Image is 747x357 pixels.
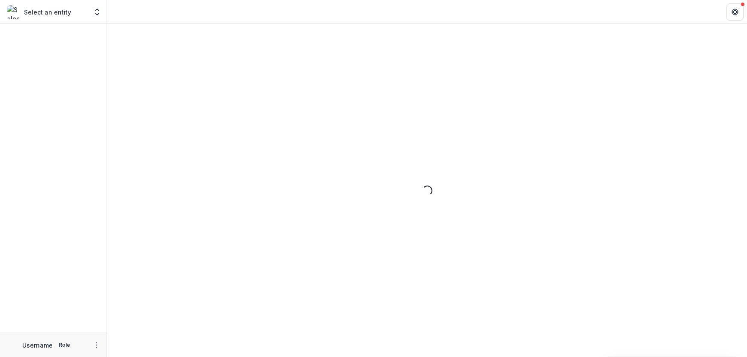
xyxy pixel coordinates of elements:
p: Select an entity [24,8,71,17]
p: Username [22,341,53,350]
button: Open entity switcher [91,3,103,21]
button: More [91,340,101,350]
img: Select an entity [7,5,21,19]
p: Role [56,341,73,349]
button: Get Help [726,3,744,21]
